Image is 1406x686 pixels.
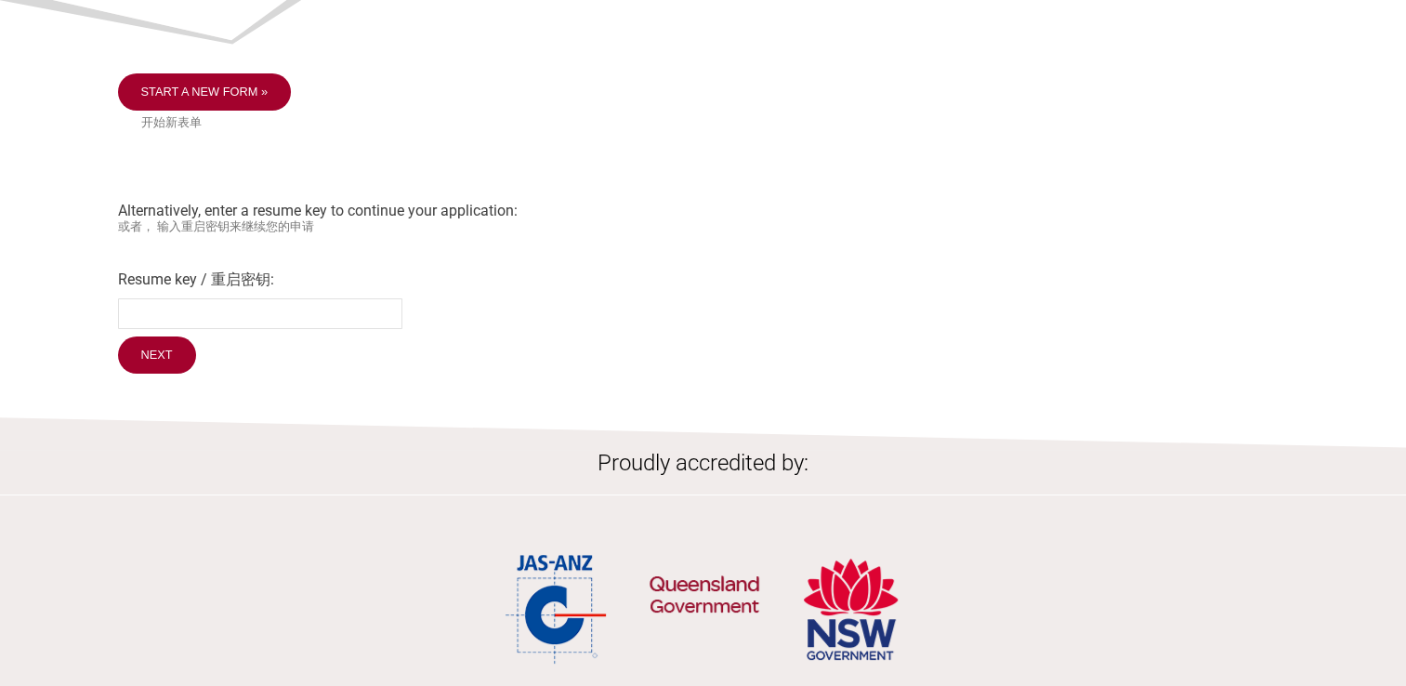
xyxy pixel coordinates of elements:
[118,219,1289,235] small: 或者， 输入重启密钥来继续您的申请
[118,336,196,374] input: Next
[118,270,1289,290] label: Resume key / 重启密钥:
[649,528,760,667] img: QLD Government
[118,73,292,111] a: Start a new form »
[141,115,1289,131] small: 开始新表单
[506,551,608,667] img: JAS-ANZ
[801,551,900,667] img: NSW Government
[118,73,1289,378] div: Alternatively, enter a resume key to continue your application:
